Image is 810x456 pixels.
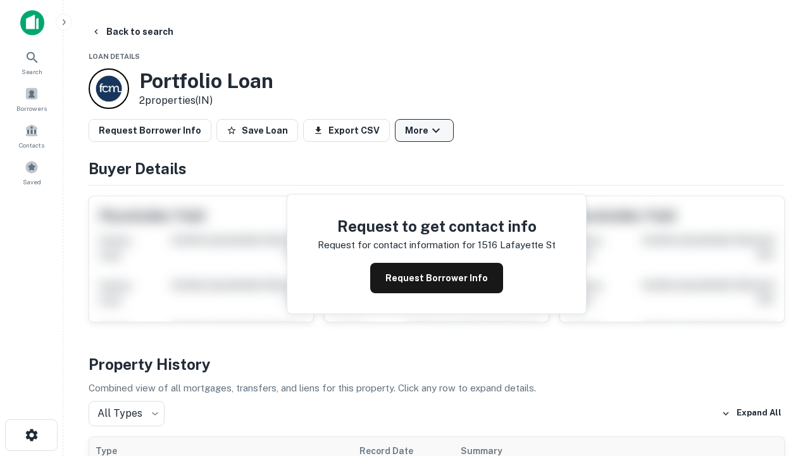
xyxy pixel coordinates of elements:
button: Expand All [718,404,785,423]
img: capitalize-icon.png [20,10,44,35]
a: Search [4,45,59,79]
p: Combined view of all mortgages, transfers, and liens for this property. Click any row to expand d... [89,381,785,396]
button: More [395,119,454,142]
h3: Portfolio Loan [139,69,273,93]
a: Saved [4,155,59,189]
h4: Property History [89,353,785,376]
button: Request Borrower Info [370,263,503,293]
span: Loan Details [89,53,140,60]
p: 1516 lafayette st [478,237,556,253]
a: Contacts [4,118,59,153]
span: Contacts [19,140,44,150]
p: 2 properties (IN) [139,93,273,108]
span: Borrowers [16,103,47,113]
button: Back to search [86,20,178,43]
button: Request Borrower Info [89,119,211,142]
span: Saved [23,177,41,187]
h4: Buyer Details [89,157,785,180]
h4: Request to get contact info [318,215,556,237]
button: Export CSV [303,119,390,142]
button: Save Loan [216,119,298,142]
a: Borrowers [4,82,59,116]
div: All Types [89,401,165,426]
span: Search [22,66,42,77]
p: Request for contact information for [318,237,475,253]
iframe: Chat Widget [747,355,810,415]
